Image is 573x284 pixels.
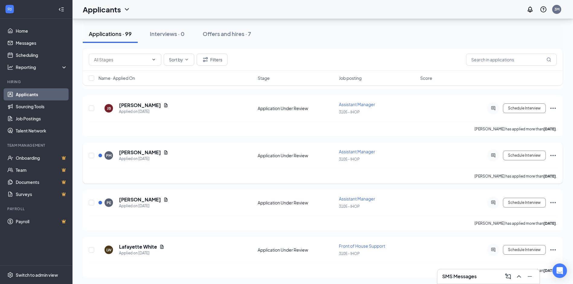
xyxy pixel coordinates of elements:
h5: Lafayette White [119,243,157,250]
svg: ComposeMessage [504,273,512,280]
p: [PERSON_NAME] has applied more than . [475,221,557,226]
div: Applied on [DATE] [119,203,168,209]
svg: MagnifyingGlass [546,57,551,62]
svg: Minimize [526,273,533,280]
div: JB [107,106,111,111]
a: DocumentsCrown [16,176,67,188]
div: Application Under Review [258,152,335,158]
svg: ChevronUp [515,273,523,280]
a: Home [16,25,67,37]
div: Applied on [DATE] [119,109,168,115]
div: Application Under Review [258,247,335,253]
span: 3105 - IHOP [339,251,360,256]
p: Lafayette White has applied more than . [477,268,557,273]
button: Schedule Interview [503,245,546,255]
svg: Document [163,150,168,155]
div: Application Under Review [258,200,335,206]
button: Minimize [525,272,535,281]
div: Reporting [16,64,68,70]
h5: [PERSON_NAME] [119,102,161,109]
h3: SMS Messages [442,273,477,280]
svg: ChevronDown [151,57,156,62]
svg: Document [159,244,164,249]
span: 3105 - IHOP [339,157,360,162]
a: Sourcing Tools [16,100,67,113]
span: Score [420,75,432,81]
button: Sort byChevronDown [164,54,194,66]
div: PM [106,153,111,158]
a: TeamCrown [16,164,67,176]
div: Offers and hires · 7 [203,30,251,38]
svg: WorkstreamLogo [7,6,13,12]
div: Applications · 99 [89,30,132,38]
svg: Document [163,197,168,202]
svg: Collapse [58,6,64,12]
svg: Ellipses [549,246,557,253]
span: Assistant Manager [339,149,375,154]
svg: ActiveChat [490,106,497,111]
h5: [PERSON_NAME] [119,149,161,156]
button: ChevronUp [514,272,524,281]
a: Messages [16,37,67,49]
button: Schedule Interview [503,103,546,113]
div: Open Intercom Messenger [552,263,567,278]
svg: ActiveChat [490,247,497,252]
a: PayrollCrown [16,215,67,227]
a: OnboardingCrown [16,152,67,164]
div: Applied on [DATE] [119,156,168,162]
b: [DATE] [543,268,556,273]
span: Front of House Support [339,243,385,249]
div: Payroll [7,206,66,211]
span: 3105 - IHOP [339,204,360,209]
p: [PERSON_NAME] has applied more than . [475,174,557,179]
div: Application Under Review [258,105,335,111]
svg: Ellipses [549,105,557,112]
svg: QuestionInfo [540,6,547,13]
a: Job Postings [16,113,67,125]
div: Team Management [7,143,66,148]
svg: ChevronDown [123,6,130,13]
b: [DATE] [543,221,556,226]
div: Switch to admin view [16,272,58,278]
h1: Applicants [83,4,121,15]
span: Job posting [339,75,362,81]
span: 3105 - IHOP [339,110,360,114]
span: Assistant Manager [339,102,375,107]
input: All Stages [94,56,149,63]
div: 3M [554,7,559,12]
div: Hiring [7,79,66,84]
a: Scheduling [16,49,67,61]
div: Interviews · 0 [150,30,185,38]
svg: Analysis [7,64,13,70]
a: Talent Network [16,125,67,137]
svg: ActiveChat [490,200,497,205]
svg: Ellipses [549,152,557,159]
svg: Ellipses [549,199,557,206]
button: Schedule Interview [503,198,546,207]
a: Applicants [16,88,67,100]
svg: Document [163,103,168,108]
span: Sort by [169,57,183,62]
h5: [PERSON_NAME] [119,196,161,203]
span: Stage [258,75,270,81]
span: Name · Applied On [98,75,135,81]
p: [PERSON_NAME] has applied more than . [475,126,557,132]
div: PE [107,200,111,205]
b: [DATE] [543,174,556,178]
button: Schedule Interview [503,151,546,160]
button: Filter Filters [197,54,227,66]
svg: Settings [7,272,13,278]
b: [DATE] [543,127,556,131]
button: ComposeMessage [503,272,513,281]
input: Search in applications [466,54,557,66]
div: LW [106,247,111,253]
svg: Notifications [526,6,534,13]
a: SurveysCrown [16,188,67,200]
svg: ActiveChat [490,153,497,158]
div: Applied on [DATE] [119,250,164,256]
svg: ChevronDown [184,57,189,62]
svg: Filter [202,56,209,63]
span: Assistant Manager [339,196,375,201]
